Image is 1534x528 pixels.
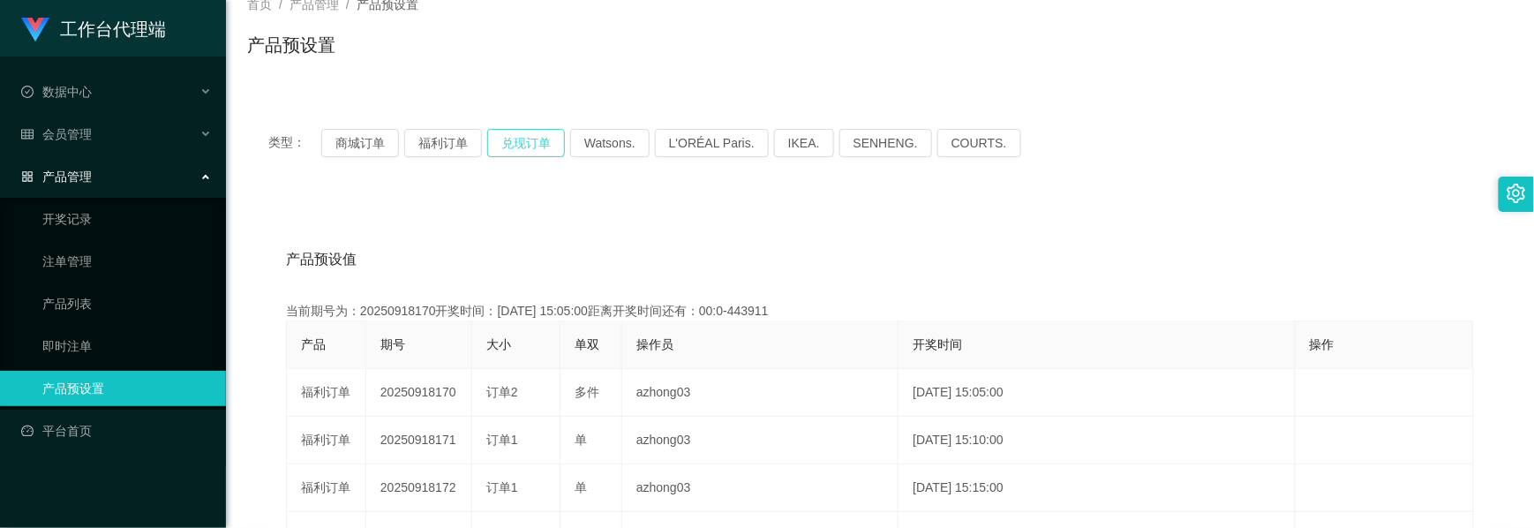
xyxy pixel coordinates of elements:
[575,480,587,494] span: 单
[21,18,49,42] img: logo.9652507e.png
[575,385,599,399] span: 多件
[899,369,1295,417] td: [DATE] 15:05:00
[486,385,518,399] span: 订单2
[287,369,366,417] td: 福利订单
[42,286,212,321] a: 产品列表
[21,21,166,35] a: 工作台代理端
[21,128,34,140] i: 图标: table
[404,129,482,157] button: 福利订单
[486,480,518,494] span: 订单1
[937,129,1021,157] button: COURTS.
[21,86,34,98] i: 图标: check-circle-o
[42,371,212,406] a: 产品预设置
[286,249,357,270] span: 产品预设值
[622,369,899,417] td: azhong03
[366,369,472,417] td: 20250918170
[899,417,1295,464] td: [DATE] 15:10:00
[575,337,599,351] span: 单双
[570,129,650,157] button: Watsons.
[622,417,899,464] td: azhong03
[622,464,899,512] td: azhong03
[21,127,92,141] span: 会员管理
[366,417,472,464] td: 20250918171
[380,337,405,351] span: 期号
[487,129,565,157] button: 兑现订单
[21,170,92,184] span: 产品管理
[655,129,769,157] button: L'ORÉAL Paris.
[60,1,166,57] h1: 工作台代理端
[839,129,932,157] button: SENHENG.
[774,129,834,157] button: IKEA.
[287,464,366,512] td: 福利订单
[42,328,212,364] a: 即时注单
[636,337,673,351] span: 操作员
[575,433,587,447] span: 单
[21,85,92,99] span: 数据中心
[21,170,34,183] i: 图标: appstore-o
[287,417,366,464] td: 福利订单
[899,464,1295,512] td: [DATE] 15:15:00
[486,433,518,447] span: 订单1
[42,201,212,237] a: 开奖记录
[268,129,321,157] span: 类型：
[42,244,212,279] a: 注单管理
[1507,184,1526,203] i: 图标: setting
[486,337,511,351] span: 大小
[301,337,326,351] span: 产品
[1310,337,1335,351] span: 操作
[913,337,962,351] span: 开奖时间
[286,302,1474,321] div: 当前期号为：20250918170开奖时间：[DATE] 15:05:00距离开奖时间还有：00:0-443911
[21,413,212,449] a: 图标: dashboard平台首页
[321,129,399,157] button: 商城订单
[366,464,472,512] td: 20250918172
[247,32,335,58] h1: 产品预设置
